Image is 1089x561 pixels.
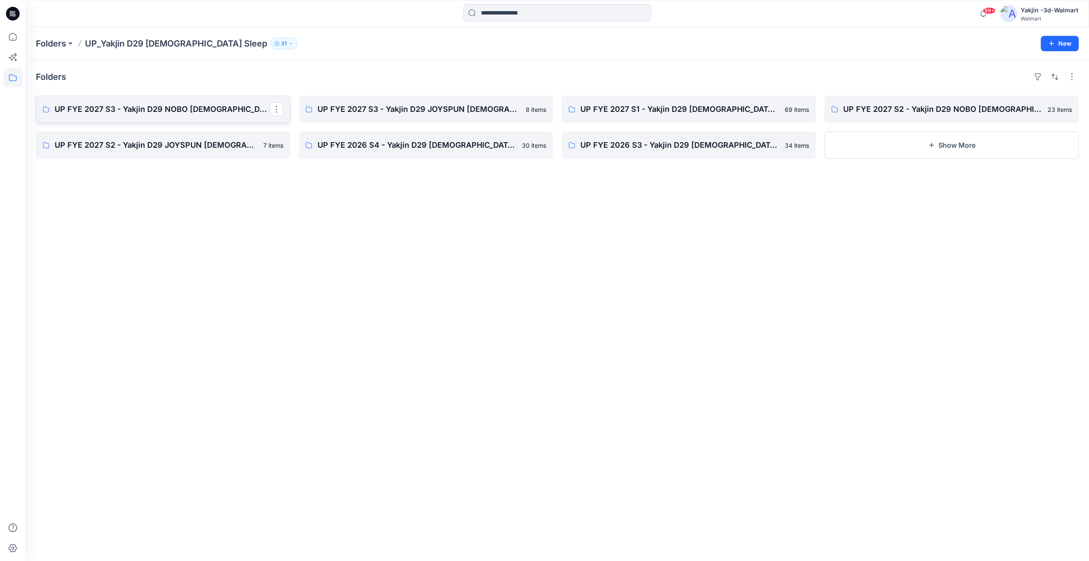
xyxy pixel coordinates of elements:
button: Show More [824,131,1079,159]
p: 7 items [263,141,283,150]
span: 99+ [983,7,996,14]
a: Folders [36,38,66,50]
p: 30 items [522,141,546,150]
p: 34 items [785,141,809,150]
p: 8 items [526,105,546,114]
a: UP FYE 2027 S3 - Yakjin D29 JOYSPUN [DEMOGRAPHIC_DATA] Sleepwear8 items [299,96,553,123]
p: 69 items [785,105,809,114]
p: UP FYE 2027 S1 - Yakjin D29 [DEMOGRAPHIC_DATA] Sleepwear [580,103,780,115]
a: UP FYE 2026 S3 - Yakjin D29 [DEMOGRAPHIC_DATA] Sleepwear34 items [562,131,816,159]
p: 31 [281,39,287,48]
p: UP FYE 2026 S3 - Yakjin D29 [DEMOGRAPHIC_DATA] Sleepwear [580,139,780,151]
a: UP FYE 2027 S3 - Yakjin D29 NOBO [DEMOGRAPHIC_DATA] Sleepwear [36,96,290,123]
p: UP_Yakjin D29 [DEMOGRAPHIC_DATA] Sleep [85,38,267,50]
button: 31 [271,38,297,50]
p: UP FYE 2027 S3 - Yakjin D29 NOBO [DEMOGRAPHIC_DATA] Sleepwear [55,103,270,115]
a: UP FYE 2027 S1 - Yakjin D29 [DEMOGRAPHIC_DATA] Sleepwear69 items [562,96,816,123]
p: UP FYE 2026 S4 - Yakjin D29 [DEMOGRAPHIC_DATA] Sleepwear [317,139,517,151]
div: Yakjin -3d-Walmart [1021,5,1078,15]
a: UP FYE 2026 S4 - Yakjin D29 [DEMOGRAPHIC_DATA] Sleepwear30 items [299,131,553,159]
p: UP FYE 2027 S2 - Yakjin D29 JOYSPUN [DEMOGRAPHIC_DATA] Sleepwear [55,139,258,151]
a: UP FYE 2027 S2 - Yakjin D29 JOYSPUN [DEMOGRAPHIC_DATA] Sleepwear7 items [36,131,290,159]
div: Walmart [1021,15,1078,22]
a: UP FYE 2027 S2 - Yakjin D29 NOBO [DEMOGRAPHIC_DATA] Sleepwear23 items [824,96,1079,123]
img: avatar [1000,5,1017,22]
h4: Folders [36,72,66,82]
button: New [1041,36,1079,51]
p: UP FYE 2027 S2 - Yakjin D29 NOBO [DEMOGRAPHIC_DATA] Sleepwear [843,103,1042,115]
p: UP FYE 2027 S3 - Yakjin D29 JOYSPUN [DEMOGRAPHIC_DATA] Sleepwear [317,103,521,115]
p: 23 items [1048,105,1072,114]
